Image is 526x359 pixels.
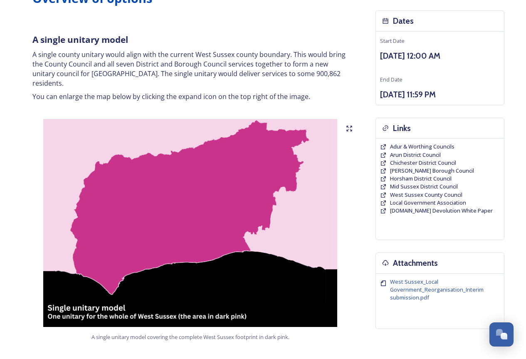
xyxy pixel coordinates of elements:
[393,15,414,27] h3: Dates
[390,207,493,215] a: [DOMAIN_NAME] Devolution White Paper
[390,199,466,206] span: Local Government Association
[380,89,500,101] h3: [DATE] 11:59 PM
[390,191,462,198] span: West Sussex County Council
[393,257,438,269] h3: Attachments
[390,167,474,174] span: [PERSON_NAME] Borough Council
[91,333,289,341] span: A single unitary model covering the complete West Sussex footprint in dark pink.
[390,191,462,199] a: West Sussex County Council
[32,34,128,45] strong: A single unitary model
[390,183,458,191] a: Mid Sussex District Council
[390,175,452,183] a: Horsham District Council
[390,159,456,166] span: Chichester District Council
[390,159,456,167] a: Chichester District Council
[390,278,484,301] span: West Sussex_Local Government_Reorganisation_Interim submission.pdf
[390,167,474,175] a: [PERSON_NAME] Borough Council
[390,151,441,159] a: Arun District Council
[32,50,348,88] p: A single county unitary would align with the current West Sussex county boundary. This would brin...
[390,199,466,207] a: Local Government Association
[393,122,411,134] h3: Links
[380,76,403,83] span: End Date
[390,143,454,151] a: Adur & Worthing Councils
[380,37,405,45] span: Start Date
[32,92,348,102] p: You can enlarge the map below by clicking the expand icon on the top right of the image.
[390,151,441,158] span: Arun District Council
[380,50,500,62] h3: [DATE] 12:00 AM
[489,322,514,347] button: Open Chat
